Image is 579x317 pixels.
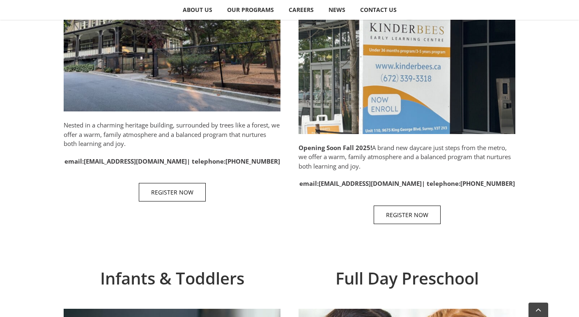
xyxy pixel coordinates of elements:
strong: email: | telephone: [64,157,280,165]
span: OUR PROGRAMS [227,7,274,13]
a: ABOUT US [175,2,219,18]
span: REGISTER NOW [151,189,193,196]
strong: email: | telephone: [299,179,515,187]
a: [PHONE_NUMBER] [225,157,280,165]
a: [EMAIL_ADDRESS][DOMAIN_NAME] [319,179,422,187]
strong: Opening Soon Fall 2025! [299,143,372,152]
span: ABOUT US [183,7,212,13]
p: Nested in a charming heritage building, surrounded by trees like a forest, we offer a warm, famil... [64,120,280,148]
a: CAREERS [281,2,321,18]
span: NEWS [329,7,345,13]
span: REGISTER NOW [386,211,428,218]
span: CONTACT US [360,7,397,13]
a: [PHONE_NUMBER] [460,179,515,187]
a: REGISTER NOW [374,206,441,224]
a: [EMAIL_ADDRESS][DOMAIN_NAME] [84,157,187,165]
p: A brand new daycare just steps from the metro, we offer a warm, family atmosphere and a balanced ... [299,143,515,171]
a: CONTACT US [353,2,404,18]
a: OUR PROGRAMS [220,2,281,18]
a: NEWS [321,2,352,18]
span: CAREERS [289,7,314,13]
a: REGISTER NOW [139,183,206,201]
